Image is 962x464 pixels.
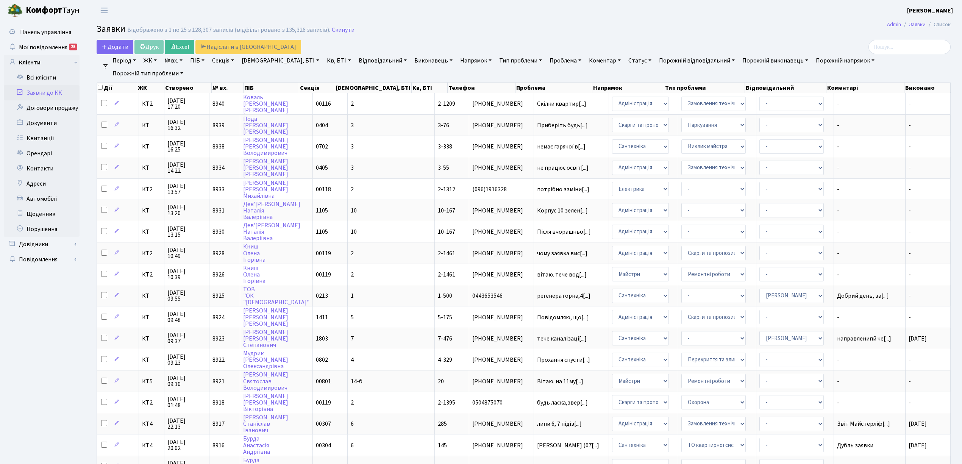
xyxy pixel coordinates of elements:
span: [PHONE_NUMBER] [472,442,531,448]
span: КТ4 [142,442,161,448]
nav: breadcrumb [876,17,962,33]
a: Порожній відповідальний [656,54,738,67]
span: [PHONE_NUMBER] [472,357,531,363]
img: logo.png [8,3,23,18]
span: 00116 [316,100,331,108]
span: - [837,165,902,171]
a: ТОВ"ОК"[DEMOGRAPHIC_DATA]" [243,285,309,306]
span: 3 [351,164,354,172]
a: № вх. [161,54,186,67]
span: КТ5 [142,378,161,384]
a: Тип проблеми [496,54,545,67]
a: Панель управління [4,25,80,40]
span: 1105 [316,206,328,215]
a: Документи [4,116,80,131]
span: [DATE] 10:39 [167,268,206,280]
span: 8921 [212,377,225,386]
span: Скілки квартир[...] [537,100,586,108]
button: Переключити навігацію [95,4,114,17]
a: БурдаАнастасіяАндріївна [243,435,270,456]
span: [PHONE_NUMBER] [472,208,531,214]
span: - [909,377,911,386]
span: Панель управління [20,28,71,36]
a: Дев'[PERSON_NAME]НаталіяВалеріївна [243,221,300,242]
span: 2 [351,185,354,194]
a: [PERSON_NAME]СтаніславІванович [243,413,288,434]
span: 285 [438,420,447,428]
span: 1-500 [438,292,452,300]
span: направленипй че[...] [837,334,891,343]
a: Скинути [332,27,355,34]
a: Додати [97,40,133,54]
span: Прохання спусти[...] [537,356,590,364]
span: [DATE] 22:13 [167,418,206,430]
span: [DATE] 13:57 [167,183,206,195]
a: Мудрик[PERSON_NAME]Олександрівна [243,349,288,370]
span: 0404 [316,121,328,130]
span: 8939 [212,121,225,130]
th: Виконано [904,83,951,93]
a: [DEMOGRAPHIC_DATA], БТІ [239,54,322,67]
span: 8930 [212,228,225,236]
th: Створено [164,83,212,93]
span: КТ [142,336,161,342]
span: [DATE] 13:20 [167,204,206,216]
span: 00304 [316,441,331,450]
a: Коментар [586,54,624,67]
span: [PHONE_NUMBER] [472,314,531,320]
span: - [837,357,902,363]
span: КТ2 [142,101,161,107]
a: КнишОленаІгорівна [243,264,265,285]
a: Період [109,54,139,67]
span: [PHONE_NUMBER] [472,272,531,278]
span: 20 [438,377,444,386]
span: 6 [351,420,354,428]
span: КТ2 [142,186,161,192]
span: [DATE] [909,420,927,428]
span: [DATE] 14:22 [167,162,206,174]
a: [PERSON_NAME][PERSON_NAME][PERSON_NAME] [243,157,288,178]
th: [DEMOGRAPHIC_DATA], БТІ [335,83,412,93]
span: 8924 [212,313,225,322]
span: [DATE] 16:25 [167,141,206,153]
a: Адреси [4,176,80,191]
span: - [837,272,902,278]
th: Секція [299,83,335,93]
span: - [837,144,902,150]
span: - [837,314,902,320]
span: чому заявка вис[...] [537,249,587,258]
span: - [837,229,902,235]
span: КТ [142,229,161,235]
a: Договори продажу [4,100,80,116]
span: [PHONE_NUMBER] [472,165,531,171]
span: КТ2 [142,250,161,256]
a: Контакти [4,161,80,176]
th: Кв, БТІ [412,83,448,93]
span: КТ [142,314,161,320]
span: 8940 [212,100,225,108]
span: 0213 [316,292,328,300]
a: Довідники [4,237,80,252]
span: - [909,292,911,300]
div: 25 [69,44,77,50]
span: Приберіть будь[...] [537,121,588,130]
span: 6 [351,441,354,450]
span: Корпус 10 зелен[...] [537,206,588,215]
span: 8933 [212,185,225,194]
th: Коментарі [826,83,904,93]
div: Відображено з 1 по 25 з 128,307 записів (відфільтровано з 135,326 записів). [127,27,330,34]
span: Мої повідомлення [19,43,67,52]
a: Секція [209,54,237,67]
span: Заявки [97,22,125,36]
span: [PHONE_NUMBER] [472,122,531,128]
span: - [837,378,902,384]
span: вітаю. тече вод[...] [537,270,587,279]
span: 10-167 [438,228,455,236]
a: Порушення [4,222,80,237]
span: 1411 [316,313,328,322]
a: Напрямок [457,54,495,67]
a: [PERSON_NAME][PERSON_NAME]Вікторівна [243,392,288,413]
span: 4 [351,356,354,364]
a: Кв, БТІ [324,54,354,67]
span: потрібно заміни[...] [537,185,589,194]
